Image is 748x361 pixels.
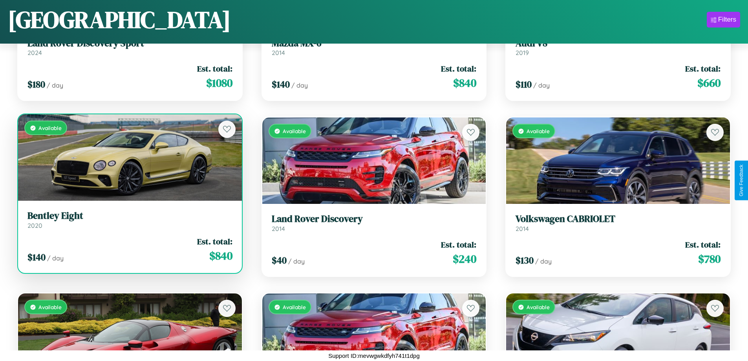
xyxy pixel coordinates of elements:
[272,38,477,57] a: Mazda MX-62014
[516,38,721,57] a: Audi V82019
[272,254,287,267] span: $ 40
[283,128,306,134] span: Available
[272,225,285,233] span: 2014
[685,63,721,74] span: Est. total:
[698,251,721,267] span: $ 780
[453,251,476,267] span: $ 240
[47,254,64,262] span: / day
[516,49,529,57] span: 2019
[535,257,552,265] span: / day
[272,49,285,57] span: 2014
[441,63,476,74] span: Est. total:
[197,63,232,74] span: Est. total:
[27,38,232,57] a: Land Rover Discovery Sport2024
[527,304,550,310] span: Available
[38,304,62,310] span: Available
[453,75,476,91] span: $ 840
[38,125,62,131] span: Available
[47,81,63,89] span: / day
[27,210,232,222] h3: Bentley Eight
[707,12,740,27] button: Filters
[209,248,232,264] span: $ 840
[527,128,550,134] span: Available
[27,49,42,57] span: 2024
[27,210,232,229] a: Bentley Eight2020
[516,213,721,233] a: Volkswagen CABRIOLET2014
[27,78,45,91] span: $ 180
[272,78,290,91] span: $ 140
[697,75,721,91] span: $ 660
[197,236,232,247] span: Est. total:
[206,75,232,91] span: $ 1080
[516,78,532,91] span: $ 110
[27,38,232,49] h3: Land Rover Discovery Sport
[739,165,744,196] div: Give Feedback
[272,213,477,225] h3: Land Rover Discovery
[516,213,721,225] h3: Volkswagen CABRIOLET
[27,251,46,264] span: $ 140
[283,304,306,310] span: Available
[27,222,42,229] span: 2020
[328,350,420,361] p: Support ID: mevwgwkdfyh741t1dpg
[718,16,736,24] div: Filters
[288,257,305,265] span: / day
[441,239,476,250] span: Est. total:
[8,4,231,36] h1: [GEOGRAPHIC_DATA]
[516,225,529,233] span: 2014
[272,213,477,233] a: Land Rover Discovery2014
[291,81,308,89] span: / day
[685,239,721,250] span: Est. total:
[516,254,534,267] span: $ 130
[533,81,550,89] span: / day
